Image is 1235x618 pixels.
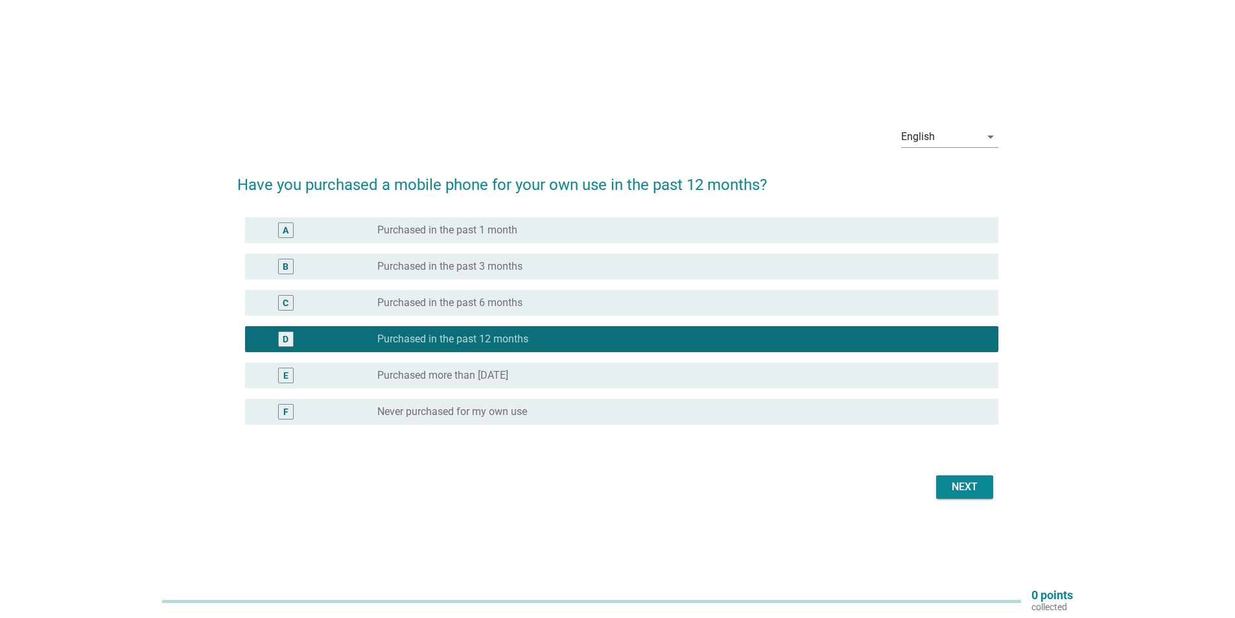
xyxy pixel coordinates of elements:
div: C [283,296,288,309]
div: English [901,131,935,143]
label: Purchased in the past 12 months [377,333,528,346]
div: Next [947,479,983,495]
button: Next [936,475,993,499]
label: Purchased in the past 1 month [377,224,517,237]
div: A [283,223,288,237]
label: Purchased more than [DATE] [377,369,508,382]
label: Purchased in the past 3 months [377,260,523,273]
div: B [283,259,288,273]
div: E [283,368,288,382]
div: F [283,405,288,418]
h2: Have you purchased a mobile phone for your own use in the past 12 months? [237,160,998,196]
div: D [283,332,288,346]
i: arrow_drop_down [983,129,998,145]
p: 0 points [1031,589,1073,601]
p: collected [1031,601,1073,613]
label: Never purchased for my own use [377,405,527,418]
label: Purchased in the past 6 months [377,296,523,309]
